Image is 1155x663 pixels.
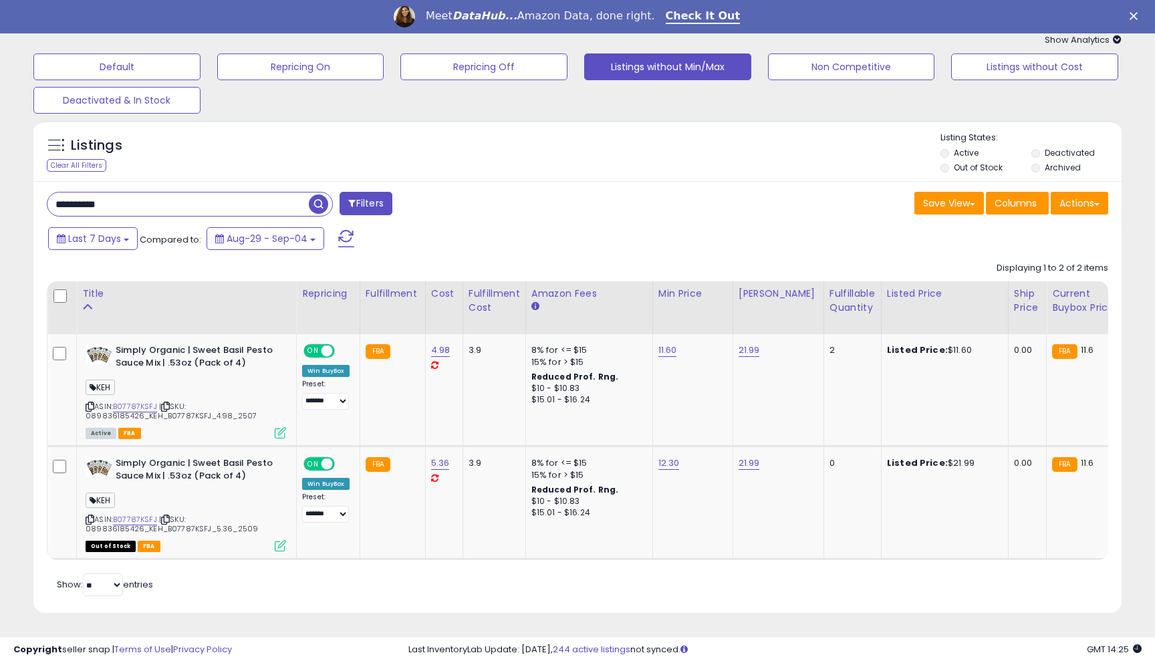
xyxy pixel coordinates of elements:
[666,9,741,24] a: Check It Out
[1081,344,1094,356] span: 11.6
[1052,457,1077,472] small: FBA
[768,53,935,80] button: Non Competitive
[302,478,350,490] div: Win BuyBox
[207,227,324,250] button: Aug-29 - Sep-04
[914,192,984,215] button: Save View
[469,344,515,356] div: 3.9
[986,192,1049,215] button: Columns
[302,287,354,301] div: Repricing
[951,53,1118,80] button: Listings without Cost
[887,344,948,356] b: Listed Price:
[531,383,642,394] div: $10 - $10.83
[829,344,871,356] div: 2
[86,428,116,439] span: All listings currently available for purchase on Amazon
[431,456,450,470] a: 5.36
[531,507,642,519] div: $15.01 - $16.24
[394,6,415,27] img: Profile image for Georgie
[469,457,515,469] div: 3.9
[57,578,153,591] span: Show: entries
[1014,457,1036,469] div: 0.00
[227,232,307,245] span: Aug-29 - Sep-04
[453,9,517,22] i: DataHub...
[86,457,286,550] div: ASIN:
[887,456,948,469] b: Listed Price:
[1014,287,1041,315] div: Ship Price
[1014,344,1036,356] div: 0.00
[531,394,642,406] div: $15.01 - $16.24
[138,541,160,552] span: FBA
[739,456,760,470] a: 21.99
[739,287,818,301] div: [PERSON_NAME]
[86,344,286,437] div: ASIN:
[1045,147,1095,158] label: Deactivated
[217,53,384,80] button: Repricing On
[531,371,619,382] b: Reduced Prof. Rng.
[366,457,390,472] small: FBA
[887,287,1003,301] div: Listed Price
[1045,162,1081,173] label: Archived
[118,428,141,439] span: FBA
[140,233,201,246] span: Compared to:
[1087,643,1142,656] span: 2025-09-12 14:25 GMT
[426,9,655,23] div: Meet Amazon Data, done right.
[86,380,115,395] span: KEH
[400,53,567,80] button: Repricing Off
[829,287,876,315] div: Fulfillable Quantity
[302,380,350,410] div: Preset:
[86,514,258,534] span: | SKU: 089836185426_KEH_B07787KSFJ_5.36_2509
[302,365,350,377] div: Win BuyBox
[1130,12,1143,20] div: Close
[13,644,232,656] div: seller snap | |
[431,287,457,301] div: Cost
[13,643,62,656] strong: Copyright
[71,136,122,155] h5: Listings
[531,496,642,507] div: $10 - $10.83
[86,344,112,364] img: 51KeB4xF+tL._SL40_.jpg
[82,287,291,301] div: Title
[584,53,751,80] button: Listings without Min/Max
[116,457,278,485] b: Simply Organic | Sweet Basil Pesto Sauce Mix | .53oz (Pack of 4)
[302,493,350,523] div: Preset:
[33,53,201,80] button: Default
[86,457,112,477] img: 51KeB4xF+tL._SL40_.jpg
[1052,344,1077,359] small: FBA
[658,344,677,357] a: 11.60
[658,456,680,470] a: 12.30
[553,643,630,656] a: 244 active listings
[114,643,171,656] a: Terms of Use
[305,458,322,470] span: ON
[113,401,157,412] a: B07787KSFJ
[366,344,390,359] small: FBA
[305,346,322,357] span: ON
[531,301,539,313] small: Amazon Fees.
[113,514,157,525] a: B07787KSFJ
[887,344,998,356] div: $11.60
[86,493,115,508] span: KEH
[408,644,1142,656] div: Last InventoryLab Update: [DATE], not synced.
[173,643,232,656] a: Privacy Policy
[995,196,1037,210] span: Columns
[940,132,1121,144] p: Listing States:
[531,484,619,495] b: Reduced Prof. Rng.
[431,344,451,357] a: 4.98
[658,287,727,301] div: Min Price
[33,87,201,114] button: Deactivated & In Stock
[1052,287,1121,315] div: Current Buybox Price
[86,401,257,421] span: | SKU: 089836185426_KEH_B07787KSFJ_4.98_2507
[531,287,647,301] div: Amazon Fees
[68,232,121,245] span: Last 7 Days
[829,457,871,469] div: 0
[531,457,642,469] div: 8% for <= $15
[1081,456,1094,469] span: 11.6
[1045,33,1122,46] span: Show Analytics
[531,344,642,356] div: 8% for <= $15
[1051,192,1108,215] button: Actions
[997,262,1108,275] div: Displaying 1 to 2 of 2 items
[887,457,998,469] div: $21.99
[739,344,760,357] a: 21.99
[48,227,138,250] button: Last 7 Days
[47,159,106,172] div: Clear All Filters
[86,541,136,552] span: All listings that are currently out of stock and unavailable for purchase on Amazon
[954,147,979,158] label: Active
[531,356,642,368] div: 15% for > $15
